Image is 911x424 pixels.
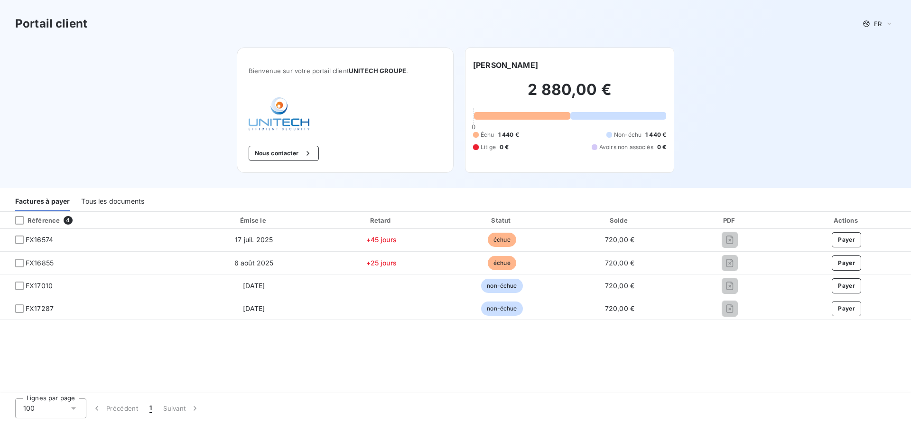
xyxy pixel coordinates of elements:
div: Factures à payer [15,191,70,211]
span: FR [874,20,882,28]
button: Payer [832,255,861,271]
span: Avoirs non associés [599,143,653,151]
button: Payer [832,301,861,316]
div: Statut [444,216,559,225]
span: Non-échu [614,131,641,139]
span: 1 [149,404,152,413]
span: Échu [481,131,494,139]
div: Solde [563,216,676,225]
div: PDF [679,216,780,225]
span: échue [488,233,516,247]
span: [DATE] [243,304,265,312]
h6: [PERSON_NAME] [473,59,538,71]
span: 720,00 € [605,304,634,312]
button: Payer [832,232,861,247]
span: non-échue [481,279,522,293]
span: 6 août 2025 [234,259,274,267]
span: 720,00 € [605,236,634,244]
button: Nous contacter [249,146,319,161]
span: 0 € [657,143,666,151]
span: 720,00 € [605,282,634,290]
span: FX16855 [26,258,54,268]
button: Précédent [86,398,144,418]
span: échue [488,256,516,270]
div: Retard [322,216,440,225]
span: 0 € [500,143,509,151]
span: UNITECH GROUPE [349,67,406,75]
span: [DATE] [243,282,265,290]
div: Actions [784,216,909,225]
button: Payer [832,278,861,293]
h3: Portail client [15,15,87,32]
span: Bienvenue sur votre portail client . [249,67,442,75]
span: non-échue [481,302,522,316]
div: Référence [8,216,60,225]
span: FX17010 [26,281,53,291]
div: Émise le [189,216,318,225]
span: 1 440 € [645,131,666,139]
button: 1 [144,398,158,418]
div: Tous les documents [81,191,144,211]
h2: 2 880,00 € [473,80,666,109]
span: 0 [472,123,475,131]
button: Suivant [158,398,205,418]
span: 1 440 € [498,131,519,139]
span: 100 [23,404,35,413]
span: 4 [64,216,72,225]
span: 720,00 € [605,259,634,267]
span: +25 jours [366,259,397,267]
span: 17 juil. 2025 [235,236,273,244]
span: FX17287 [26,304,54,313]
span: +45 jours [366,236,397,244]
span: Litige [481,143,496,151]
span: FX16574 [26,235,53,245]
img: Company logo [249,97,309,131]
